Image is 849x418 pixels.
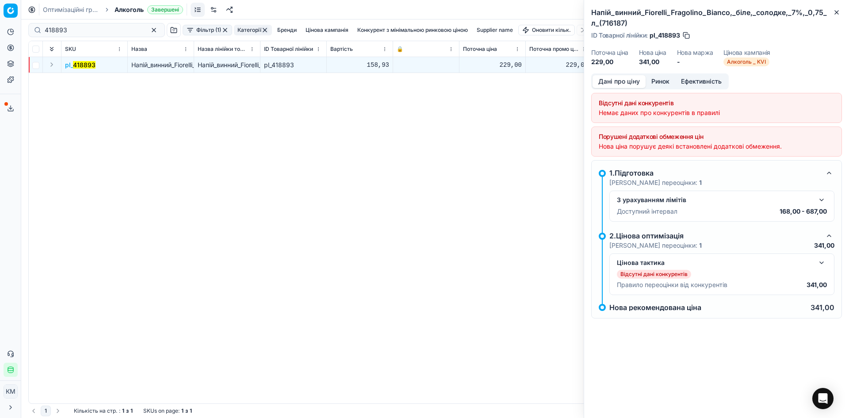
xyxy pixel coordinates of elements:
[609,230,820,241] div: 2.Цінова оптимізація
[274,25,300,35] button: Бренди
[593,75,646,88] button: Дані про ціну
[65,61,96,69] button: pl_418893
[677,58,713,66] dd: -
[723,50,770,56] dt: Цінова кампанія
[650,31,680,40] span: pl_418893
[591,58,628,66] dd: 229,00
[115,5,144,14] span: Алкоголь
[130,407,133,414] strong: 1
[41,406,51,416] button: 1
[699,179,702,186] strong: 1
[147,5,183,14] span: Завершені
[330,61,389,69] div: 158,93
[74,407,117,414] span: Кількість на стр.
[43,5,99,14] a: Оптимізаційні групи
[264,61,323,69] div: pl_418893
[397,46,403,53] span: 🔒
[812,388,834,409] div: Open Intercom Messenger
[609,304,701,311] p: Нова рекомендована ціна
[234,25,272,35] button: Категорії
[577,25,625,35] button: Призначити
[473,25,516,35] button: Supplier name
[73,61,96,69] mark: 418893
[190,407,192,414] strong: 1
[617,207,677,216] p: Доступний інтервал
[302,25,352,35] button: Цінова кампанія
[620,271,688,278] p: Відсутні дані конкурентів
[617,196,813,204] div: З урахуванням лімітів
[609,178,702,187] p: [PERSON_NAME] переоцінки:
[264,46,313,53] span: ID Товарної лінійки
[599,132,834,141] div: Порушені додаткові обмеження цін
[45,26,141,35] input: Пошук по SKU або назві
[330,46,353,53] span: Вартість
[639,50,666,56] dt: Нова ціна
[609,241,702,250] p: [PERSON_NAME] переоцінки:
[46,44,57,54] button: Expand all
[4,384,18,399] button: КM
[463,46,497,53] span: Поточна ціна
[675,75,727,88] button: Ефективність
[591,50,628,56] dt: Поточна ціна
[28,406,39,416] button: Go to previous page
[126,407,129,414] strong: з
[65,61,96,69] span: pl_
[599,142,834,151] div: Нова ціна порушує деякі встановлені додаткові обмеження.
[143,407,180,414] span: SKUs on page :
[617,280,727,289] p: Правило переоцінки від конкурентів
[639,58,666,66] dd: 341,00
[53,406,63,416] button: Go to next page
[591,32,648,38] span: ID Товарної лінійки :
[4,385,17,398] span: КM
[699,242,702,249] strong: 1
[529,61,588,69] div: 229,00
[183,25,232,35] button: Фільтр (1)
[723,58,769,66] span: Алкоголь _ KVI
[599,108,834,117] div: Немає даних про конкурентів в правилі
[65,46,76,53] span: SKU
[198,46,248,53] span: Назва лінійки товарів
[599,99,834,107] div: Відсутні дані конкурентів
[131,61,355,69] span: Напій_винний_Fiorelli_Fragolino_Bianco,_біле,_солодке,_7%,_0,75_л_(716187)
[807,280,827,289] p: 341,00
[354,25,471,35] button: Конкурент з мінімальною ринковою ціною
[609,168,820,178] div: 1.Підготовка
[811,304,834,311] p: 341,00
[198,61,256,69] div: Напій_винний_Fiorelli_Fragolino_Bianco,_біле,_солодке,_7%,_0,75_л_(716187)
[28,406,63,416] nav: pagination
[122,407,124,414] strong: 1
[115,5,183,14] span: АлкогольЗавершені
[529,46,579,53] span: Поточна промо ціна
[181,407,184,414] strong: 1
[814,241,834,250] p: 341,00
[43,5,183,14] nav: breadcrumb
[617,258,813,267] div: Цінова тактика
[46,59,57,70] button: Expand
[677,50,713,56] dt: Нова маржа
[74,407,133,414] div: :
[463,61,522,69] div: 229,00
[518,25,575,35] button: Оновити кільк.
[591,7,842,28] h2: Напій_винний_Fiorelli_Fragolino_Bianco,_біле,_солодке,_7%,_0,75_л_(716187)
[780,207,827,216] p: 168,00 - 687,00
[185,407,188,414] strong: з
[131,46,147,53] span: Назва
[646,75,675,88] button: Ринок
